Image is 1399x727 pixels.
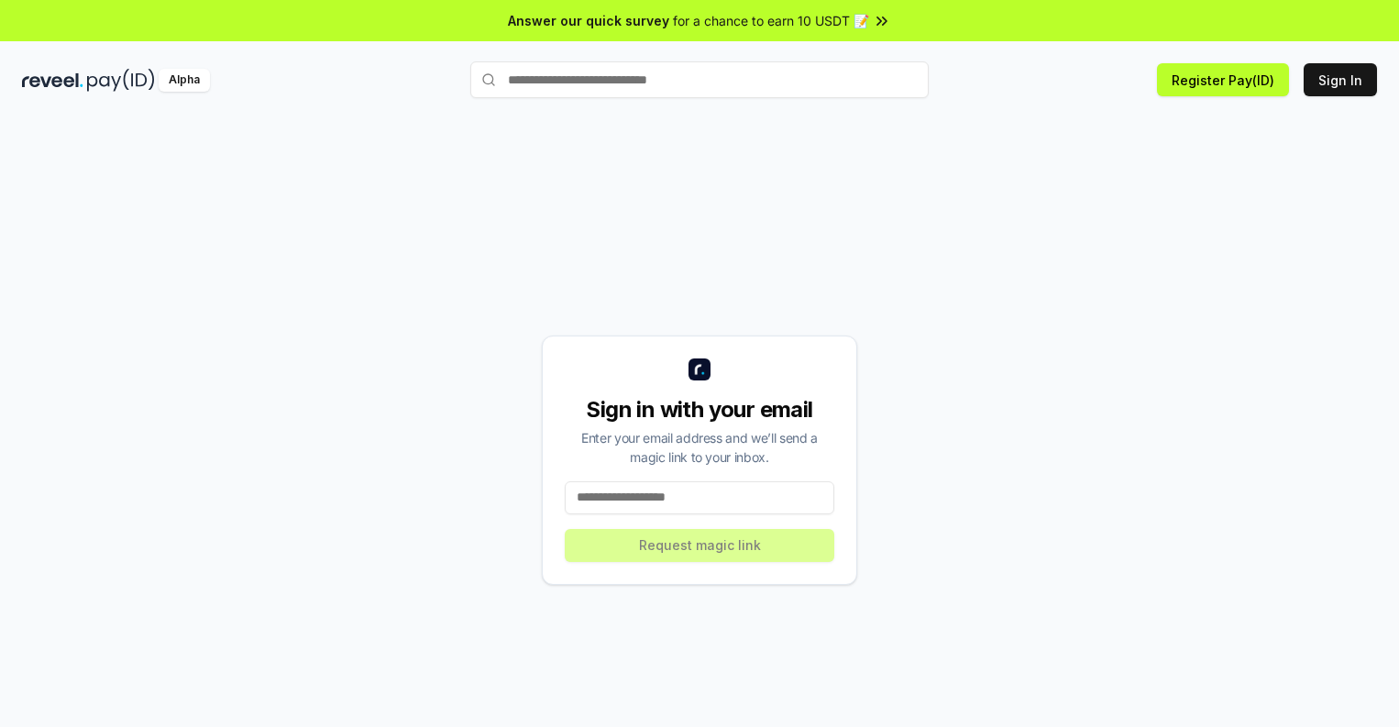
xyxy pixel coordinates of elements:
button: Register Pay(ID) [1157,63,1289,96]
div: Alpha [159,69,210,92]
div: Sign in with your email [565,395,834,424]
div: Enter your email address and we’ll send a magic link to your inbox. [565,428,834,467]
span: Answer our quick survey [508,11,669,30]
img: pay_id [87,69,155,92]
img: logo_small [688,358,711,380]
span: for a chance to earn 10 USDT 📝 [673,11,869,30]
button: Sign In [1304,63,1377,96]
img: reveel_dark [22,69,83,92]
